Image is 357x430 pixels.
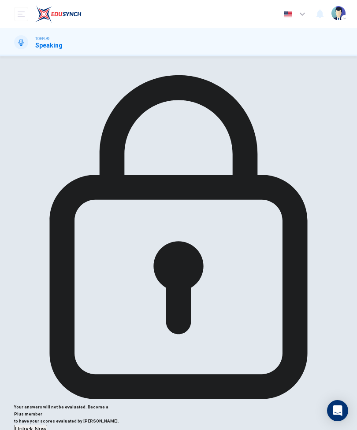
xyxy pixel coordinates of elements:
h6: Your answers will not be evaluated. Become a to have your scores evaluated by [PERSON_NAME]. [14,404,343,425]
h1: Speaking [35,42,63,49]
span: TOEFL® [35,36,49,42]
div: Open Intercom Messenger [327,400,348,421]
img: en [283,11,294,18]
button: open mobile menu [14,7,28,21]
img: Profile picture [331,6,346,20]
strong: Plus member [14,412,42,416]
img: EduSynch logo [35,5,82,23]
